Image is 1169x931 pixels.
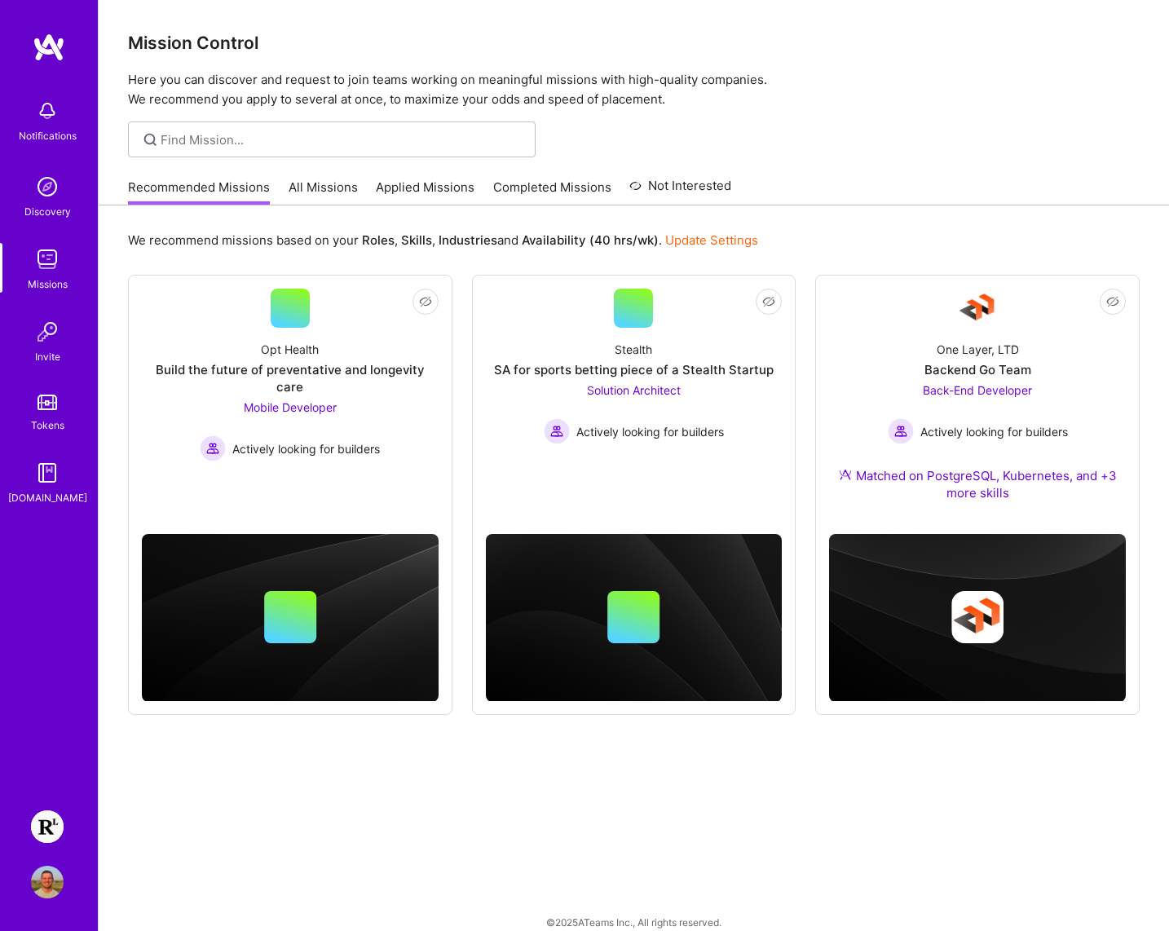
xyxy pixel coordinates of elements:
a: Resilience Lab: Building a Health Tech Platform [27,810,68,843]
div: Build the future of preventative and longevity care [142,361,439,395]
img: Actively looking for builders [888,418,914,444]
img: Actively looking for builders [544,418,570,444]
div: Stealth [615,341,652,358]
img: cover [486,534,783,702]
a: Not Interested [629,176,731,205]
a: Applied Missions [376,179,474,205]
img: logo [33,33,65,62]
p: We recommend missions based on your , , and . [128,232,758,249]
img: Company logo [951,591,1004,643]
b: Roles [362,232,395,248]
div: Backend Go Team [924,361,1031,378]
img: discovery [31,170,64,203]
div: Matched on PostgreSQL, Kubernetes, and +3 more skills [829,467,1126,501]
span: Solution Architect [587,383,681,397]
i: icon EyeClosed [419,295,432,308]
i: icon SearchGrey [141,130,160,149]
img: Company Logo [958,289,997,328]
i: icon EyeClosed [762,295,775,308]
b: Availability (40 hrs/wk) [522,232,659,248]
div: Tokens [31,417,64,434]
img: cover [142,534,439,702]
img: teamwork [31,243,64,276]
div: One Layer, LTD [937,341,1019,358]
div: Invite [35,348,60,365]
div: Opt Health [261,341,319,358]
a: Opt HealthBuild the future of preventative and longevity careMobile Developer Actively looking fo... [142,289,439,488]
span: Actively looking for builders [576,423,724,440]
div: Notifications [19,127,77,144]
img: Invite [31,315,64,348]
span: Actively looking for builders [232,440,380,457]
img: Actively looking for builders [200,435,226,461]
p: Here you can discover and request to join teams working on meaningful missions with high-quality ... [128,70,1140,109]
img: Ateam Purple Icon [839,468,852,481]
input: Find Mission... [161,131,523,148]
a: Completed Missions [493,179,611,205]
span: Back-End Developer [923,383,1032,397]
img: bell [31,95,64,127]
a: Company LogoOne Layer, LTDBackend Go TeamBack-End Developer Actively looking for buildersActively... [829,289,1126,521]
a: All Missions [289,179,358,205]
img: Resilience Lab: Building a Health Tech Platform [31,810,64,843]
div: Discovery [24,203,71,220]
span: Actively looking for builders [920,423,1068,440]
a: Recommended Missions [128,179,270,205]
b: Industries [439,232,497,248]
i: icon EyeClosed [1106,295,1119,308]
a: Update Settings [665,232,758,248]
div: SA for sports betting piece of a Stealth Startup [494,361,774,378]
img: tokens [37,395,57,410]
img: guide book [31,457,64,489]
span: Mobile Developer [244,400,337,414]
div: [DOMAIN_NAME] [8,489,87,506]
b: Skills [401,232,432,248]
img: User Avatar [31,866,64,898]
img: cover [829,534,1126,702]
a: StealthSA for sports betting piece of a Stealth StartupSolution Architect Actively looking for bu... [486,289,783,488]
div: Missions [28,276,68,293]
h3: Mission Control [128,33,1140,53]
a: User Avatar [27,866,68,898]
